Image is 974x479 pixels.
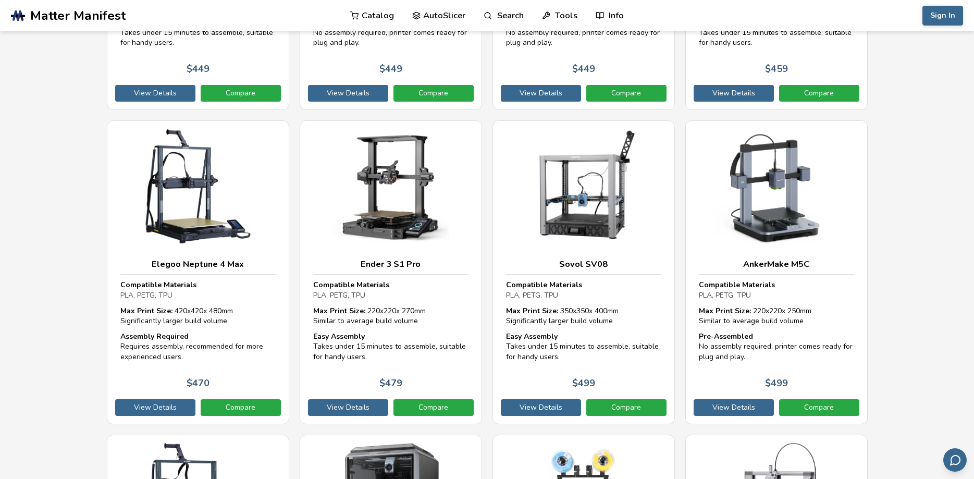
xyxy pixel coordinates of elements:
div: Takes under 15 minutes to assemble, suitable for handy users. [506,331,661,362]
span: PLA, PETG, TPU [120,290,172,300]
a: View Details [501,399,581,416]
p: $ 459 [765,64,788,75]
strong: Compatible Materials [313,280,389,290]
a: View Details [694,399,774,416]
a: View Details [501,85,581,102]
a: View Details [115,85,195,102]
h3: AnkerMake M5C [699,259,854,269]
p: $ 449 [187,64,209,75]
a: Compare [779,399,859,416]
a: Compare [779,85,859,102]
button: Send feedback via email [943,448,967,472]
strong: Easy Assembly [313,331,365,341]
strong: Easy Assembly [506,331,558,341]
span: PLA, PETG, TPU [313,290,365,300]
a: View Details [308,85,388,102]
a: Compare [393,399,474,416]
div: 350 x 350 x 400 mm Significantly larger build volume [506,306,661,326]
h3: Sovol SV08 [506,259,661,269]
button: Sign In [922,6,963,26]
a: Compare [586,399,667,416]
div: 220 x 220 x 270 mm Similar to average build volume [313,306,468,326]
a: Ender 3 S1 ProCompatible MaterialsPLA, PETG, TPUMax Print Size: 220x220x 270mmSimilar to average ... [300,120,482,424]
p: $ 479 [379,378,402,389]
a: AnkerMake M5CCompatible MaterialsPLA, PETG, TPUMax Print Size: 220x220x 250mmSimilar to average b... [685,120,868,424]
p: $ 470 [187,378,209,389]
a: Compare [586,85,667,102]
p: $ 449 [379,64,402,75]
strong: Max Print Size: [699,306,751,316]
strong: Compatible Materials [120,280,196,290]
strong: Pre-Assembled [699,331,753,341]
div: Takes under 15 minutes to assemble, suitable for handy users. [699,17,854,48]
strong: Max Print Size: [506,306,558,316]
a: Compare [201,399,281,416]
a: Sovol SV08Compatible MaterialsPLA, PETG, TPUMax Print Size: 350x350x 400mmSignificantly larger bu... [492,120,675,424]
a: Compare [393,85,474,102]
strong: Max Print Size: [313,306,365,316]
div: No assembly required, printer comes ready for plug and play. [313,17,468,48]
p: $ 499 [765,378,788,389]
p: $ 449 [572,64,595,75]
strong: Compatible Materials [506,280,582,290]
span: Matter Manifest [30,8,126,23]
a: Elegoo Neptune 4 MaxCompatible MaterialsPLA, PETG, TPUMax Print Size: 420x420x 480mmSignificantly... [107,120,289,424]
div: Takes under 15 minutes to assemble, suitable for handy users. [313,331,468,362]
a: View Details [115,399,195,416]
strong: Assembly Required [120,331,189,341]
div: No assembly required, printer comes ready for plug and play. [699,331,854,362]
a: View Details [694,85,774,102]
span: PLA, PETG, TPU [699,290,751,300]
strong: Max Print Size: [120,306,172,316]
div: 220 x 220 x 250 mm Similar to average build volume [699,306,854,326]
p: $ 499 [572,378,595,389]
h3: Ender 3 S1 Pro [313,259,468,269]
span: PLA, PETG, TPU [506,290,558,300]
h3: Elegoo Neptune 4 Max [120,259,276,269]
a: Compare [201,85,281,102]
div: Takes under 15 minutes to assemble, suitable for handy users. [120,17,276,48]
strong: Compatible Materials [699,280,775,290]
div: Requires assembly, recommended for more experienced users. [120,331,276,362]
a: View Details [308,399,388,416]
div: 420 x 420 x 480 mm Significantly larger build volume [120,306,276,326]
div: No assembly required, printer comes ready for plug and play. [506,17,661,48]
